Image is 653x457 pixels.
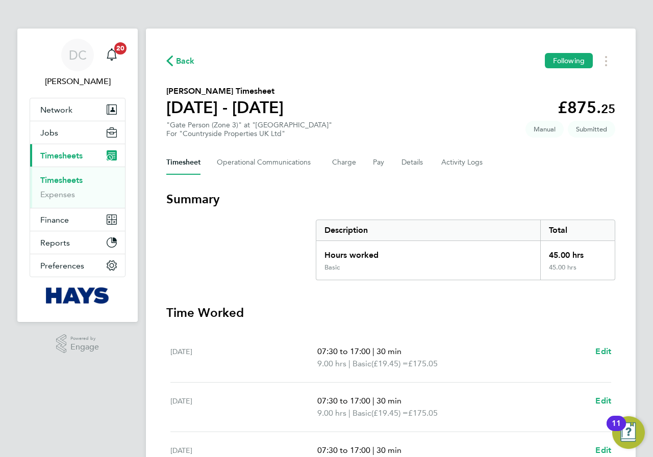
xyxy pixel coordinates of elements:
[525,121,564,138] span: This timesheet was manually created.
[316,220,540,240] div: Description
[40,238,70,248] span: Reports
[30,287,125,304] a: Go to home page
[373,150,385,175] button: Pay
[595,346,611,356] span: Edit
[30,39,125,88] a: DC[PERSON_NAME]
[595,396,611,406] span: Edit
[558,98,615,117] app-decimal: £875.
[595,445,611,455] span: Edit
[376,346,401,356] span: 30 min
[40,190,75,199] a: Expenses
[166,150,200,175] button: Timesheet
[553,56,585,65] span: Following
[408,359,438,368] span: £175.05
[401,150,425,175] button: Details
[317,445,370,455] span: 07:30 to 17:00
[30,167,125,208] div: Timesheets
[332,150,357,175] button: Charge
[595,444,611,456] a: Edit
[217,150,316,175] button: Operational Communications
[353,358,371,370] span: Basic
[601,101,615,116] span: 25
[30,254,125,277] button: Preferences
[372,396,374,406] span: |
[166,191,615,207] h3: Summary
[30,144,125,167] button: Timesheets
[317,346,370,356] span: 07:30 to 17:00
[376,445,401,455] span: 30 min
[166,121,332,138] div: "Gate Person (Zone 3)" at "[GEOGRAPHIC_DATA]"
[348,408,350,418] span: |
[30,208,125,231] button: Finance
[40,128,58,138] span: Jobs
[114,42,127,55] span: 20
[376,396,401,406] span: 30 min
[102,39,122,71] a: 20
[372,346,374,356] span: |
[371,359,408,368] span: (£19.45) =
[540,220,615,240] div: Total
[70,334,99,343] span: Powered by
[317,408,346,418] span: 9.00 hrs
[40,105,72,115] span: Network
[30,121,125,144] button: Jobs
[166,129,332,138] div: For "Countryside Properties UK Ltd"
[540,263,615,280] div: 45.00 hrs
[316,241,540,263] div: Hours worked
[353,407,371,419] span: Basic
[408,408,438,418] span: £175.05
[612,423,621,437] div: 11
[348,359,350,368] span: |
[30,231,125,254] button: Reports
[371,408,408,418] span: (£19.45) =
[317,359,346,368] span: 9.00 hrs
[316,220,615,280] div: Summary
[568,121,615,138] span: This timesheet is Submitted.
[612,416,645,449] button: Open Resource Center, 11 new notifications
[40,261,84,271] span: Preferences
[40,151,83,160] span: Timesheets
[70,343,99,352] span: Engage
[40,215,69,225] span: Finance
[176,55,195,67] span: Back
[166,85,284,97] h2: [PERSON_NAME] Timesheet
[545,53,593,68] button: Following
[40,175,83,185] a: Timesheets
[170,345,317,370] div: [DATE]
[324,263,340,272] div: Basic
[69,48,87,62] span: DC
[595,345,611,358] a: Edit
[166,55,195,67] button: Back
[441,150,484,175] button: Activity Logs
[30,98,125,121] button: Network
[595,395,611,407] a: Edit
[30,75,125,88] span: Danielle Croombs
[166,305,615,321] h3: Time Worked
[56,334,99,354] a: Powered byEngage
[166,97,284,118] h1: [DATE] - [DATE]
[170,395,317,419] div: [DATE]
[46,287,110,304] img: hays-logo-retina.png
[540,241,615,263] div: 45.00 hrs
[597,53,615,69] button: Timesheets Menu
[372,445,374,455] span: |
[17,29,138,322] nav: Main navigation
[317,396,370,406] span: 07:30 to 17:00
